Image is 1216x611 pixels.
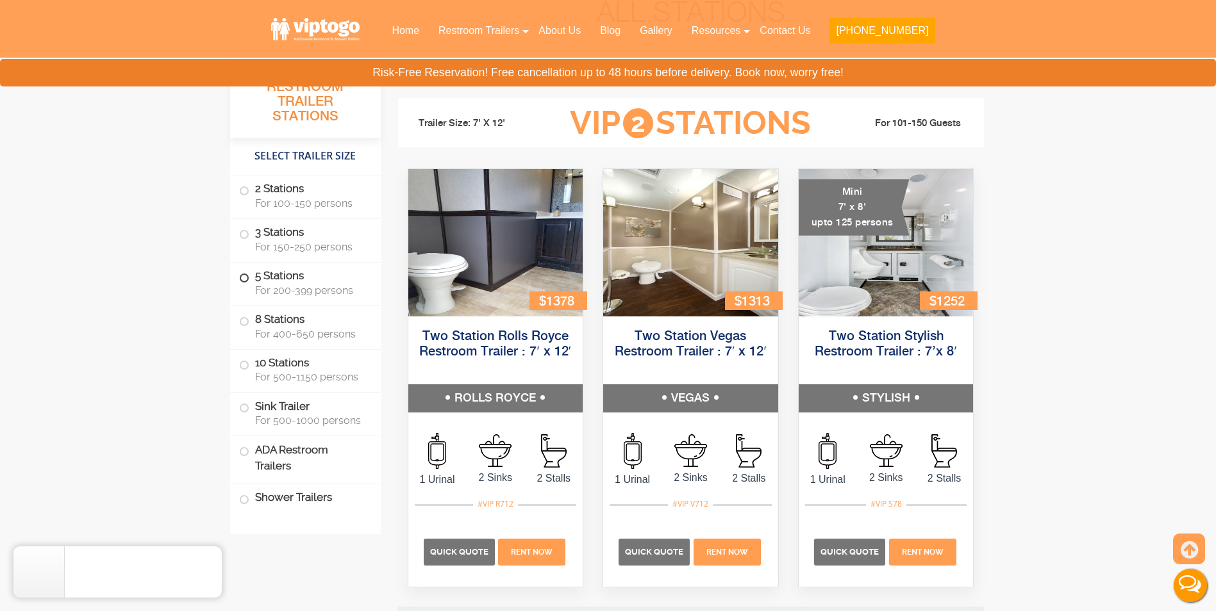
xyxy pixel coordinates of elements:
[799,169,974,316] img: A mini restroom trailer with two separate stations and separate doors for males and females
[407,104,551,143] li: Trailer Size: 7' X 12'
[682,17,750,45] a: Resources
[920,291,978,310] div: $1252
[736,434,762,468] img: an icon of Stall
[466,470,524,485] span: 2 Sinks
[239,175,372,215] label: 2 Stations
[799,472,857,487] span: 1 Urinal
[511,548,553,557] span: Rent Now
[239,350,372,389] label: 10 Stations
[915,471,974,486] span: 2 Stalls
[430,547,488,557] span: Quick Quote
[819,433,837,469] img: an icon of urinal
[820,547,879,557] span: Quick Quote
[550,106,831,141] h3: VIP Stations
[255,284,365,297] span: For 200-399 persons
[692,546,762,557] a: Rent Now
[603,169,778,316] img: Side view of two station restroom trailer with separate doors for males and females
[382,17,429,45] a: Home
[623,108,653,138] span: 2
[887,546,958,557] a: Rent Now
[529,291,587,310] div: $1378
[902,548,944,557] span: Rent Now
[408,169,583,316] img: Side view of two station restroom trailer with separate doors for males and females
[239,219,372,259] label: 3 Stations
[625,547,683,557] span: Quick Quote
[866,496,906,512] div: #VIP S78
[419,330,571,359] a: Two Station Rolls Royce Restroom Trailer : 7′ x 12′
[674,434,707,467] img: an icon of sink
[239,436,372,480] label: ADA Restroom Trailers
[870,434,903,467] img: an icon of sink
[524,471,583,486] span: 2 Stalls
[815,330,956,359] a: Two Station Stylish Restroom Trailer : 7’x 8′
[239,263,372,302] label: 5 Stations
[857,470,915,485] span: 2 Sinks
[497,546,567,557] a: Rent Now
[799,384,974,412] h5: STYLISH
[931,434,957,468] img: an icon of Stall
[814,546,887,557] a: Quick Quote
[615,330,767,359] a: Two Station Vegas Restroom Trailer : 7′ x 12′
[624,433,642,469] img: an icon of urinal
[239,306,372,346] label: 8 Stations
[479,434,512,467] img: an icon of sink
[428,433,446,469] img: an icon of urinal
[255,241,365,253] span: For 150-250 persons
[750,17,820,45] a: Contact Us
[820,17,944,51] a: [PHONE_NUMBER]
[230,61,381,138] h3: All Portable Restroom Trailer Stations
[473,496,518,512] div: #VIP R712
[1165,560,1216,611] button: Live Chat
[541,434,567,468] img: an icon of Stall
[603,384,778,412] h5: VEGAS
[239,393,372,432] label: Sink Trailer
[255,197,365,209] span: For 100-150 persons
[799,179,910,236] div: Mini 7' x 8' upto 125 persons
[725,291,783,310] div: $1313
[706,548,748,557] span: Rent Now
[408,472,467,487] span: 1 Urinal
[255,328,365,340] span: For 400-650 persons
[829,18,935,44] button: [PHONE_NUMBER]
[529,17,590,45] a: About Us
[662,470,720,485] span: 2 Sinks
[720,471,778,486] span: 2 Stalls
[831,116,975,131] li: For 101-150 Guests
[603,472,662,487] span: 1 Urinal
[239,484,372,512] label: Shower Trailers
[424,546,497,557] a: Quick Quote
[408,384,583,412] h5: ROLLS ROYCE
[668,496,713,512] div: #VIP V712
[230,144,381,168] h4: Select Trailer Size
[255,414,365,427] span: For 500-1000 persons
[630,17,682,45] a: Gallery
[619,546,692,557] a: Quick Quote
[429,17,529,45] a: Restroom Trailers
[255,371,365,383] span: For 500-1150 persons
[590,17,630,45] a: Blog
